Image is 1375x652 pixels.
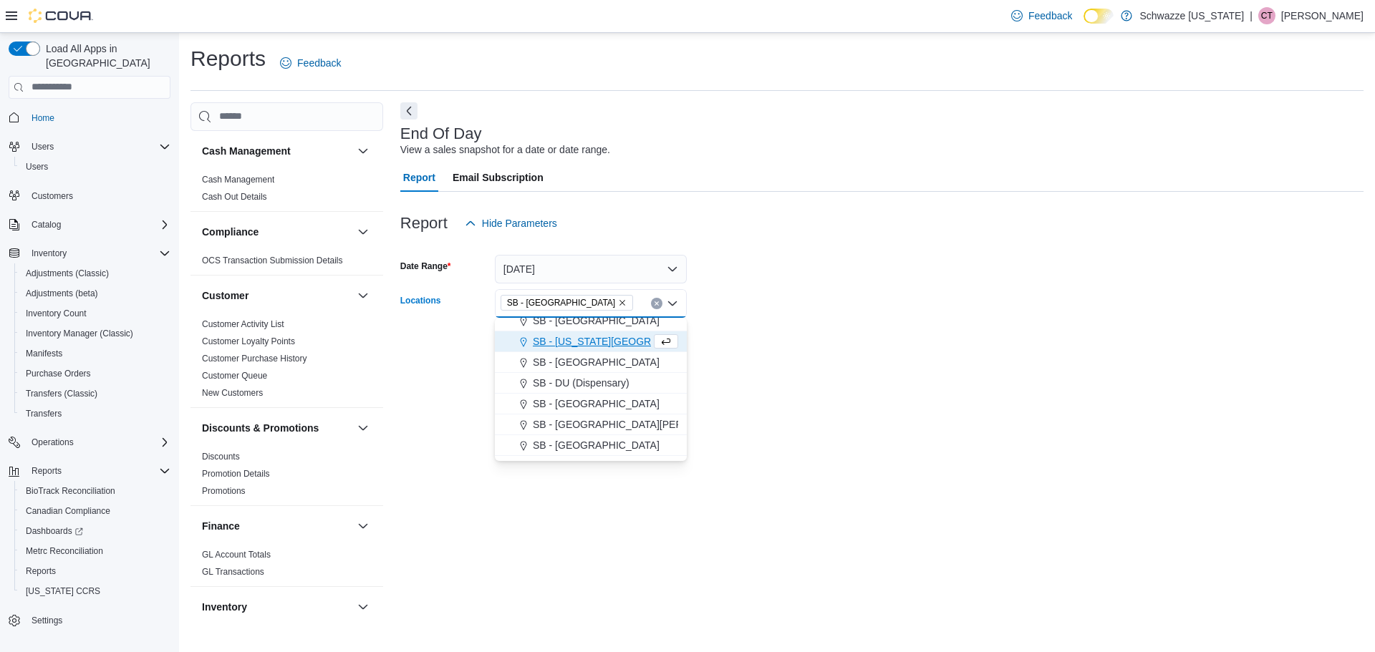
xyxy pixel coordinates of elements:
[354,598,372,615] button: Inventory
[14,344,176,364] button: Manifests
[20,522,170,540] span: Dashboards
[20,542,170,560] span: Metrc Reconciliation
[20,345,170,362] span: Manifests
[3,610,176,631] button: Settings
[26,110,60,127] a: Home
[202,550,271,560] a: GL Account Totals
[202,144,352,158] button: Cash Management
[20,563,170,580] span: Reports
[26,308,87,319] span: Inventory Count
[495,414,687,435] button: SB - [GEOGRAPHIC_DATA][PERSON_NAME]
[202,519,352,533] button: Finance
[14,283,176,303] button: Adjustments (beta)
[26,288,98,299] span: Adjustments (beta)
[26,138,170,155] span: Users
[3,215,176,235] button: Catalog
[14,323,176,344] button: Inventory Manager (Classic)
[20,522,89,540] a: Dashboards
[202,421,352,435] button: Discounts & Promotions
[202,336,295,347] span: Customer Loyalty Points
[14,541,176,561] button: Metrc Reconciliation
[533,376,629,390] span: SB - DU (Dispensary)
[26,408,62,419] span: Transfers
[32,615,62,626] span: Settings
[202,192,267,202] a: Cash Out Details
[26,138,59,155] button: Users
[26,187,170,205] span: Customers
[202,354,307,364] a: Customer Purchase History
[400,102,418,120] button: Next
[507,296,615,310] span: SB - [GEOGRAPHIC_DATA]
[202,567,264,577] a: GL Transactions
[1005,1,1078,30] a: Feedback
[202,468,270,480] span: Promotion Details
[202,288,249,303] h3: Customer
[20,325,139,342] a: Inventory Manager (Classic)
[20,405,170,422] span: Transfers
[26,434,79,451] button: Operations
[26,216,170,233] span: Catalog
[190,252,383,275] div: Compliance
[14,157,176,177] button: Users
[533,438,660,452] span: SB - [GEOGRAPHIC_DATA]
[26,245,170,262] span: Inventory
[14,501,176,521] button: Canadian Compliance
[32,465,62,477] span: Reports
[202,370,267,381] span: Customer Queue
[1250,7,1253,24] p: |
[190,546,383,586] div: Finance
[32,437,74,448] span: Operations
[20,563,62,580] a: Reports
[26,611,170,629] span: Settings
[20,583,106,600] a: [US_STATE] CCRS
[354,419,372,437] button: Discounts & Promotions
[495,311,687,331] button: SB - [GEOGRAPHIC_DATA]
[400,142,610,157] div: View a sales snapshot for a date or date range.
[20,325,170,342] span: Inventory Manager (Classic)
[20,405,67,422] a: Transfers
[26,388,97,399] span: Transfers (Classic)
[202,319,284,329] a: Customer Activity List
[14,303,176,323] button: Inventory Count
[26,245,72,262] button: Inventory
[14,263,176,283] button: Adjustments (Classic)
[190,316,383,407] div: Customer
[202,566,264,578] span: GL Transactions
[190,448,383,505] div: Discounts & Promotions
[20,305,170,322] span: Inventory Count
[26,368,91,379] span: Purchase Orders
[453,163,544,192] span: Email Subscription
[20,365,170,382] span: Purchase Orders
[20,265,115,282] a: Adjustments (Classic)
[533,459,660,473] span: SB - [GEOGRAPHIC_DATA]
[20,385,170,402] span: Transfers (Classic)
[26,268,109,279] span: Adjustments (Classic)
[495,456,687,477] button: SB - [GEOGRAPHIC_DATA]
[14,481,176,501] button: BioTrack Reconciliation
[26,109,170,127] span: Home
[26,612,68,629] a: Settings
[40,42,170,70] span: Load All Apps in [GEOGRAPHIC_DATA]
[14,581,176,601] button: [US_STATE] CCRS
[400,295,441,306] label: Locations
[32,190,73,202] span: Customers
[32,219,61,230] span: Catalog
[32,248,67,259] span: Inventory
[32,112,54,124] span: Home
[26,462,170,480] span: Reports
[618,298,627,307] button: Remove SB - Brighton from selection in this group
[202,600,247,614] h3: Inventory
[14,404,176,424] button: Transfers
[202,469,270,479] a: Promotion Details
[26,525,83,537] span: Dashboards
[354,287,372,304] button: Customer
[26,216,67,233] button: Catalog
[533,313,660,328] span: SB - [GEOGRAPHIC_DATA]
[459,209,563,238] button: Hide Parameters
[3,432,176,452] button: Operations
[533,396,660,411] span: SB - [GEOGRAPHIC_DATA]
[20,285,104,302] a: Adjustments (beta)
[20,482,170,500] span: BioTrack Reconciliation
[29,9,93,23] img: Cova
[26,485,115,497] span: BioTrack Reconciliation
